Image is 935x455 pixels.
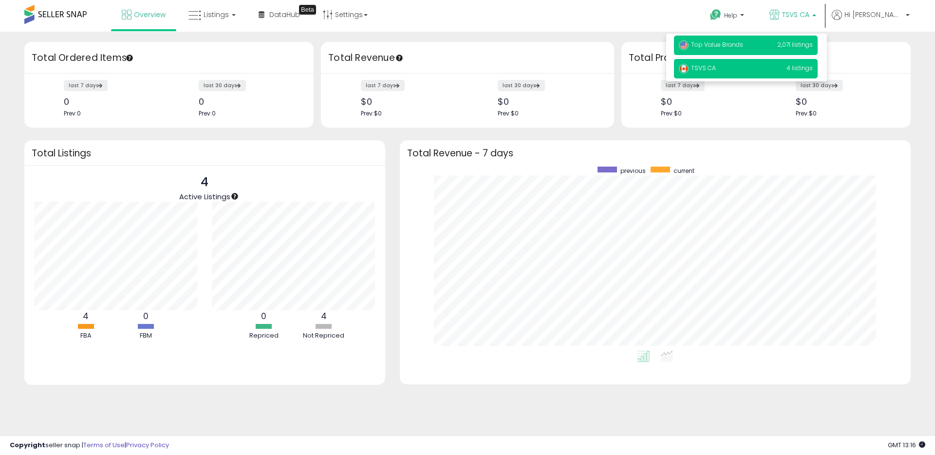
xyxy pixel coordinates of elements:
a: Hi [PERSON_NAME] [832,10,910,32]
span: Hi [PERSON_NAME] [844,10,903,19]
span: previous [620,167,646,175]
span: Prev: $0 [796,109,817,117]
span: DataHub [269,10,300,19]
span: Active Listings [179,191,230,202]
a: Help [702,1,754,32]
i: Get Help [710,9,722,21]
h3: Total Profit [629,51,903,65]
span: Prev: $0 [361,109,382,117]
h3: Total Listings [32,150,378,157]
b: 0 [261,310,266,322]
span: 4 listings [786,64,813,72]
b: 0 [143,310,149,322]
span: current [673,167,694,175]
label: last 7 days [661,80,705,91]
img: usa.png [679,40,689,50]
label: last 7 days [361,80,405,91]
div: FBM [116,331,175,341]
div: Tooltip anchor [395,54,404,62]
label: last 30 days [498,80,545,91]
span: Top Value Brands [679,40,743,49]
div: Tooltip anchor [230,192,239,201]
span: TSVS CA [679,64,716,72]
span: 2,071 listings [777,40,813,49]
h3: Total Revenue - 7 days [407,150,903,157]
span: Prev: 0 [199,109,216,117]
span: Help [724,11,737,19]
div: Tooltip anchor [125,54,134,62]
div: Not Repriced [295,331,353,341]
h3: Total Ordered Items [32,51,306,65]
p: 4 [179,173,230,191]
label: last 30 days [199,80,246,91]
b: 4 [321,310,327,322]
div: $0 [361,96,460,107]
div: Repriced [235,331,293,341]
div: $0 [661,96,759,107]
div: $0 [498,96,597,107]
label: last 30 days [796,80,843,91]
b: 4 [83,310,89,322]
img: canada.png [679,64,689,74]
span: Prev: 0 [64,109,81,117]
div: $0 [796,96,894,107]
div: FBA [56,331,115,341]
h3: Total Revenue [328,51,607,65]
div: Tooltip anchor [299,5,316,15]
span: Overview [134,10,166,19]
div: 0 [199,96,297,107]
span: Prev: $0 [498,109,519,117]
span: Listings [204,10,229,19]
span: Prev: $0 [661,109,682,117]
label: last 7 days [64,80,108,91]
div: 0 [64,96,162,107]
span: TSVS CA [782,10,809,19]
